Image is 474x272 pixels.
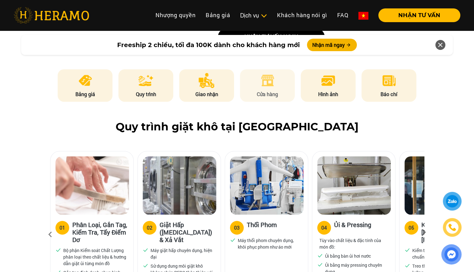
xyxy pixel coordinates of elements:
[261,13,267,19] img: subToggleIcon
[230,237,236,243] img: checked.svg
[240,11,267,20] div: Dịch vụ
[199,73,215,88] img: delivery.png
[143,263,148,268] img: checked.svg
[301,90,356,98] p: Hình ảnh
[238,237,301,250] p: Máy thổi phom chuyên dụng, khôi phục phom như áo mới
[63,247,126,267] p: Bộ phận Kiểm soát Chất Lượng phân loại theo chất liệu & hướng dẫn giặt ủi từng món đồ
[317,253,323,258] img: checked.svg
[321,224,327,231] div: 04
[334,221,371,233] h3: Ủi & Pressing
[444,219,461,236] a: phone-icon
[118,90,173,98] p: Quy trình
[405,263,410,268] img: checked.svg
[321,73,336,88] img: image.png
[147,224,152,231] div: 02
[143,247,148,253] img: checked.svg
[151,247,213,260] p: Máy giặt hấp chuyên dụng, hiện đại
[409,224,414,231] div: 05
[117,40,299,50] span: Freeship 2 chiều, tối đa 100K dành cho khách hàng mới
[143,156,216,215] img: heramo-quy-trinh-giat-hap-tieu-chuan-buoc-2
[381,73,397,88] img: news.png
[60,224,65,231] div: 01
[138,73,153,88] img: process.png
[201,8,235,22] a: Bảng giá
[317,262,323,267] img: checked.svg
[14,7,89,23] img: heramo-logo.png
[378,8,460,22] button: NHẬN TƯ VẤN
[361,90,416,98] p: Báo chí
[307,39,357,51] button: Nhận mã ngay
[14,120,460,133] h2: Quy trình giặt khô tại [GEOGRAPHIC_DATA]
[160,221,216,243] h3: Giặt Hấp ([MEDICAL_DATA]) & Xả Vắt
[78,73,93,88] img: pricing.png
[317,156,391,215] img: heramo-quy-trinh-giat-hap-tieu-chuan-buoc-4
[179,90,234,98] p: Giao nhận
[234,224,240,231] div: 03
[260,73,275,88] img: store.png
[373,12,460,18] a: NHẬN TƯ VẤN
[448,223,457,232] img: phone-icon
[55,247,61,253] img: checked.svg
[332,8,353,22] a: FAQ
[151,8,201,22] a: Nhượng quyền
[358,12,368,20] img: vn-flag.png
[240,90,295,98] p: Cửa hàng
[230,156,304,215] img: heramo-quy-trinh-giat-hap-tieu-chuan-buoc-3
[405,247,410,253] img: checked.svg
[58,90,113,98] p: Bảng giá
[72,221,128,243] h3: Phân Loại, Gắn Tag, Kiểm Tra, Tẩy Điểm Dơ
[55,156,129,215] img: heramo-quy-trinh-giat-hap-tieu-chuan-buoc-1
[247,221,277,233] h3: Thổi Phom
[319,237,388,250] p: Tùy vào chất liệu & đặc tính của món đồ:
[272,8,332,22] a: Khách hàng nói gì
[325,253,371,259] p: Ủi bằng bàn ủi hơi nước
